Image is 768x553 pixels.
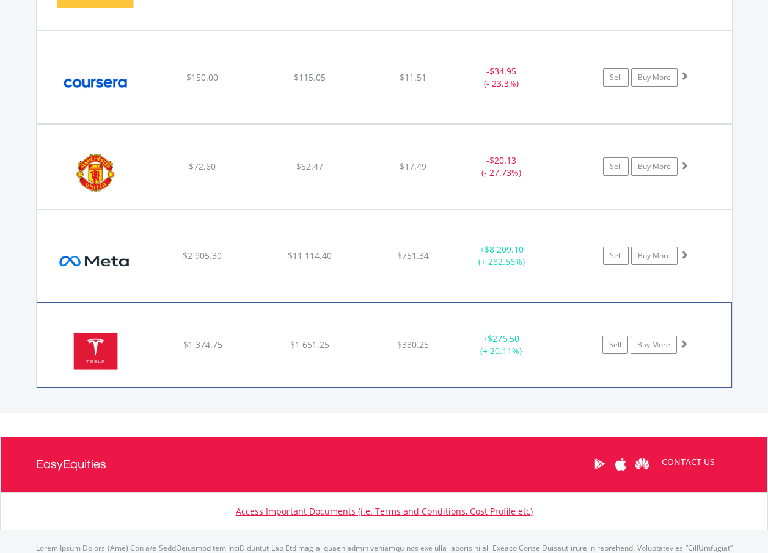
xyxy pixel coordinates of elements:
[290,339,329,350] span: $1 651.25
[602,336,628,354] a: Sell
[189,161,216,172] span: $72.60
[631,247,678,265] a: Buy More
[397,339,429,350] span: $330.25
[603,247,629,265] a: Sell
[288,250,332,261] span: $11 114.40
[485,244,524,255] span: $8 209.10
[400,161,426,172] span: $17.49
[631,157,678,176] a: Buy More
[603,68,629,87] a: Sell
[296,161,323,172] span: $52.47
[488,333,519,344] span: $276.50
[43,46,148,120] img: EQU.US.COUR.png
[397,250,429,261] span: $751.34
[653,445,723,479] a: CONTACT US
[294,71,326,83] span: $115.05
[183,339,222,350] span: $1 374.75
[43,225,148,298] img: EQU.US.META.png
[43,140,148,206] img: EQU.US.MANU.png
[456,244,548,268] div: + (+ 282.56%)
[43,318,148,384] img: EQU.US.TSLA.png
[603,157,629,176] a: Sell
[183,250,222,261] span: $2 905.30
[400,71,426,83] span: $11.51
[489,65,516,77] span: $34.95
[456,154,548,179] div: - (- 27.73%)
[489,154,516,166] span: $20.13
[610,445,632,483] a: Apple
[632,445,653,483] a: Huawei
[589,445,610,483] a: Google Play
[631,68,678,87] a: Buy More
[456,65,548,90] div: - (- 23.3%)
[455,333,547,357] div: + (+ 20.11%)
[186,71,218,83] span: $150.00
[236,505,533,517] a: Access Important Documents (i.e. Terms and Conditions, Cost Profile etc)
[36,437,106,492] a: EasyEquities
[631,336,677,354] a: Buy More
